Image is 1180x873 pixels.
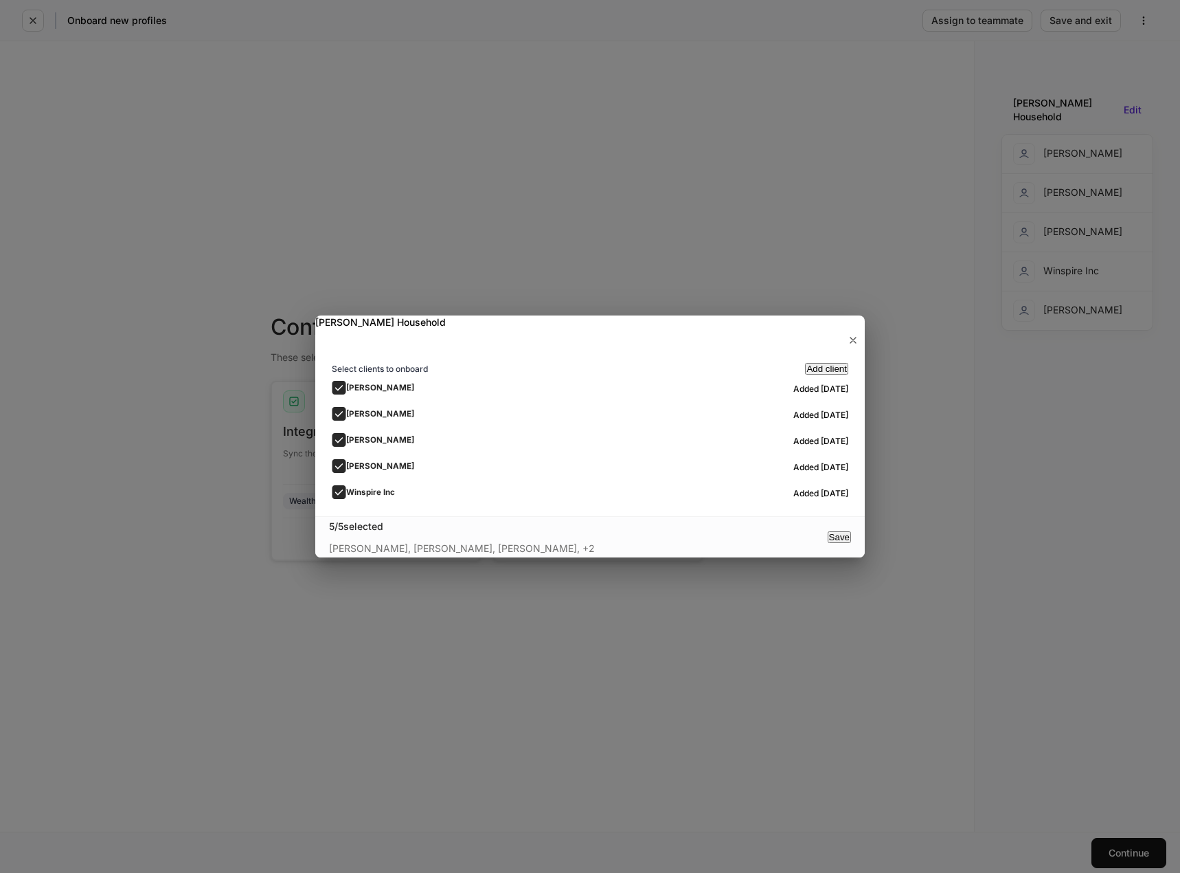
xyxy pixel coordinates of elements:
[806,364,847,373] div: Add client
[805,363,848,375] button: Add client
[346,463,414,471] h5: [PERSON_NAME]
[332,433,848,448] label: [PERSON_NAME]Added [DATE]
[332,362,428,375] h6: Select clients to onboard
[346,384,414,393] h5: [PERSON_NAME]
[329,520,595,533] div: 5 / 5 selected
[332,381,848,396] label: [PERSON_NAME]Added [DATE]
[829,533,850,542] div: Save
[329,533,595,555] div: [PERSON_NAME], [PERSON_NAME], [PERSON_NAME], +2
[793,382,848,395] h6: Added [DATE]
[315,316,865,329] h2: [PERSON_NAME] Household
[332,459,848,474] label: [PERSON_NAME]Added [DATE]
[332,485,848,500] label: Winspire IncAdded [DATE]
[346,489,395,497] h5: Winspire Inc
[793,434,848,447] h6: Added [DATE]
[346,436,414,445] h5: [PERSON_NAME]
[828,531,851,543] button: Save
[332,407,848,422] label: [PERSON_NAME]Added [DATE]
[793,487,848,500] h6: Added [DATE]
[793,408,848,421] h6: Added [DATE]
[793,461,848,474] h6: Added [DATE]
[346,410,414,419] h5: [PERSON_NAME]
